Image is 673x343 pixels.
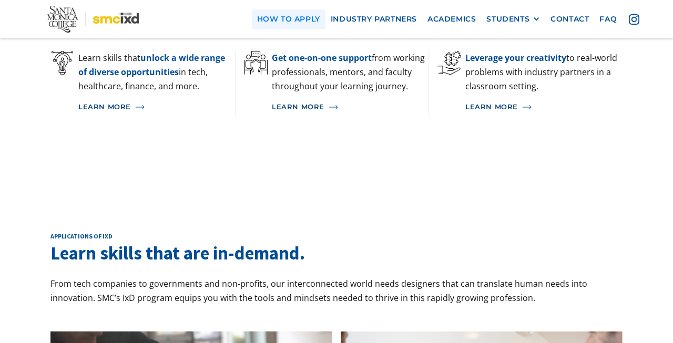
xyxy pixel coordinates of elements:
[422,9,481,29] a: Academics
[545,9,594,29] a: contact
[50,277,623,305] p: From tech companies to governments and non-profits, our interconnected world needs designers that...
[465,98,623,117] a: Learn More
[594,9,622,29] a: faq
[272,98,429,117] a: Learn More
[78,103,131,111] div: Learn More
[47,5,139,32] img: Santa Monica College - SMC IxD logo
[78,52,225,78] span: unlock a wide range of diverse opportunities
[50,241,623,266] h3: Learn skills that are in-demand.
[272,51,429,94] p: from working professionals, mentors, and faculty throughout your learning journey.
[325,9,422,29] a: industry partners
[465,52,566,64] span: Leverage your creativity
[465,51,623,94] p: to real-world problems with industry partners in a classroom setting.
[465,103,518,111] div: Learn More
[252,9,325,29] a: how to apply
[78,98,235,117] a: Learn More
[629,14,639,25] img: icon - instagram
[486,15,529,24] div: STUDENTS
[50,232,623,241] h2: Applications of ixd
[486,15,540,24] div: STUDENTS
[272,103,324,111] div: Learn More
[78,51,235,94] p: Learn skills that in tech, healthcare, finance, and more.
[272,52,372,64] span: Get one-on-one support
